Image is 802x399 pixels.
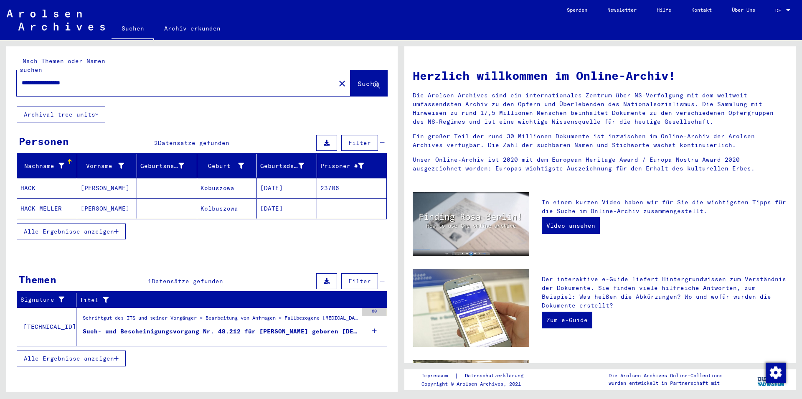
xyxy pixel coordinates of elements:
h1: Herzlich willkommen im Online-Archiv! [413,67,787,84]
mat-cell: HACK MELLER [17,198,77,219]
span: Datensätze gefunden [158,139,229,147]
button: Alle Ergebnisse anzeigen [17,224,126,239]
div: Geburt‏ [200,162,244,170]
mat-icon: close [337,79,347,89]
span: 1 [148,277,152,285]
div: Titel [80,293,377,307]
div: Titel [80,296,366,305]
a: Impressum [421,371,454,380]
div: Themen [19,272,56,287]
span: Alle Ergebnisse anzeigen [24,355,114,362]
p: Ein großer Teil der rund 30 Millionen Dokumente ist inzwischen im Online-Archiv der Arolsen Archi... [413,132,787,150]
mat-header-cell: Prisoner # [317,154,387,178]
div: Prisoner # [320,159,377,173]
td: [TECHNICAL_ID] [17,308,76,346]
p: Der interaktive e-Guide liefert Hintergrundwissen zum Verständnis der Dokumente. Sie finden viele... [542,275,787,310]
div: Such- und Bescheinigungsvorgang Nr. 48.212 für [PERSON_NAME] geboren [DEMOGRAPHIC_DATA] oder02.12... [83,327,358,336]
button: Clear [334,75,350,91]
span: Datensätze gefunden [152,277,223,285]
mat-cell: Kobuszowa [197,178,257,198]
div: Signature [20,295,66,304]
a: Archiv erkunden [154,18,231,38]
span: Alle Ergebnisse anzeigen [24,228,114,235]
img: Arolsen_neg.svg [7,10,105,30]
button: Suche [350,70,387,96]
div: Geburt‏ [200,159,257,173]
div: Schriftgut des ITS und seiner Vorgänger > Bearbeitung von Anfragen > Fallbezogene [MEDICAL_DATA] ... [83,314,358,326]
span: 2 [154,139,158,147]
div: Prisoner # [320,162,364,170]
div: Nachname [20,159,77,173]
div: | [421,371,533,380]
mat-cell: [DATE] [257,178,317,198]
div: Nachname [20,162,64,170]
mat-cell: [DATE] [257,198,317,219]
p: wurden entwickelt in Partnerschaft mit [609,379,723,387]
mat-header-cell: Geburtsdatum [257,154,317,178]
a: Datenschutzerklärung [458,371,533,380]
span: Suche [358,79,378,88]
mat-cell: HACK [17,178,77,198]
img: Zustimmung ändern [766,363,786,383]
p: In einem kurzen Video haben wir für Sie die wichtigsten Tipps für die Suche im Online-Archiv zusa... [542,198,787,216]
a: Zum e-Guide [542,312,592,328]
div: Vorname [81,159,137,173]
mat-cell: [PERSON_NAME] [77,178,137,198]
div: Geburtsname [140,159,197,173]
img: video.jpg [413,192,529,256]
mat-label: Nach Themen oder Namen suchen [20,57,105,74]
img: eguide.jpg [413,269,529,347]
mat-header-cell: Vorname [77,154,137,178]
mat-header-cell: Geburtsname [137,154,197,178]
button: Filter [341,135,378,151]
span: Filter [348,139,371,147]
a: Suchen [112,18,154,40]
mat-header-cell: Geburt‏ [197,154,257,178]
div: Geburtsdatum [260,162,304,170]
div: Vorname [81,162,124,170]
p: Die Arolsen Archives Online-Collections [609,372,723,379]
mat-cell: [PERSON_NAME] [77,198,137,219]
div: Personen [19,134,69,149]
button: Archival tree units [17,107,105,122]
span: DE [775,8,784,13]
mat-cell: Kolbuszowa [197,198,257,219]
button: Filter [341,273,378,289]
button: Alle Ergebnisse anzeigen [17,351,126,366]
img: yv_logo.png [756,369,787,390]
div: Signature [20,293,76,307]
div: Geburtsname [140,162,184,170]
mat-cell: 23706 [317,178,387,198]
mat-header-cell: Nachname [17,154,77,178]
div: 60 [362,308,387,316]
a: Video ansehen [542,217,600,234]
span: Filter [348,277,371,285]
p: Unser Online-Archiv ist 2020 mit dem European Heritage Award / Europa Nostra Award 2020 ausgezeic... [413,155,787,173]
div: Geburtsdatum [260,159,317,173]
p: Copyright © Arolsen Archives, 2021 [421,380,533,388]
p: Die Arolsen Archives sind ein internationales Zentrum über NS-Verfolgung mit dem weltweit umfasse... [413,91,787,126]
